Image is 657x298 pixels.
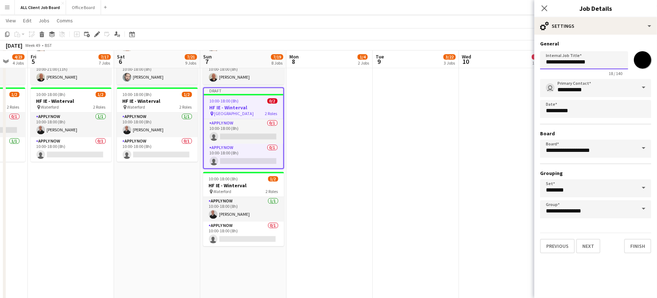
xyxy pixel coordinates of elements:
[204,104,283,111] h3: HF IE - Winterval
[202,57,212,66] span: 7
[214,189,232,194] span: Waterford
[624,239,651,253] button: Finish
[532,54,542,60] span: 0/2
[41,104,59,110] span: Waterford
[265,111,277,116] span: 2 Roles
[540,239,575,253] button: Previous
[12,54,25,60] span: 4/23
[98,54,111,60] span: 7/17
[117,53,125,60] span: Sat
[180,104,192,110] span: 2 Roles
[271,54,283,60] span: 7/19
[36,92,66,97] span: 10:00-18:00 (8h)
[203,172,284,246] app-job-card: 10:00-18:00 (8h)1/2HF IE - Winterval Waterford2 RolesAPPLY NOW1/110:00-18:00 (8h)[PERSON_NAME]APP...
[204,88,283,94] div: Draft
[214,111,254,116] span: [GEOGRAPHIC_DATA]
[185,60,197,66] div: 9 Jobs
[31,98,111,104] h3: HF IE - Winterval
[534,4,657,13] h3: Job Details
[185,54,197,60] span: 7/21
[123,92,152,97] span: 10:00-18:00 (8h)
[203,87,284,169] app-job-card: Draft10:00-18:00 (8h)0/2HF IE - Winterval [GEOGRAPHIC_DATA]2 RolesAPPLY NOW0/110:00-18:00 (8h) AP...
[24,43,42,48] span: Week 49
[358,54,368,60] span: 1/4
[30,57,36,66] span: 5
[127,104,145,110] span: Waterford
[376,53,384,60] span: Tue
[7,104,19,110] span: 2 Roles
[203,53,212,60] span: Sun
[36,16,52,25] a: Jobs
[540,130,651,137] h3: Board
[203,182,284,189] h3: HF IE - Winterval
[57,17,73,24] span: Comms
[31,113,111,137] app-card-role: APPLY NOW1/110:00-18:00 (8h)[PERSON_NAME]
[532,60,542,66] div: 1 Job
[116,57,125,66] span: 6
[289,53,299,60] span: Mon
[444,60,455,66] div: 3 Jobs
[13,60,24,66] div: 4 Jobs
[540,40,651,47] h3: General
[203,222,284,246] app-card-role: APPLY NOW0/110:00-18:00 (8h)
[210,98,239,104] span: 10:00-18:00 (8h)
[204,144,283,168] app-card-role: APPLY NOW0/110:00-18:00 (8h)
[375,57,384,66] span: 9
[576,239,600,253] button: Next
[117,87,198,162] app-job-card: 10:00-18:00 (8h)1/2HF IE - Winterval Waterford2 RolesAPPLY NOW1/110:00-18:00 (8h)[PERSON_NAME]APP...
[23,17,31,24] span: Edit
[267,98,277,104] span: 0/2
[96,92,106,97] span: 1/2
[3,16,19,25] a: View
[66,0,101,14] button: Office Board
[603,71,628,76] span: 18 / 140
[117,60,198,84] app-card-role: APPLY NOW1/110:00-18:00 (8h)[PERSON_NAME]
[31,87,111,162] app-job-card: 10:00-18:00 (8h)1/2HF IE - Winterval Waterford2 RolesAPPLY NOW1/110:00-18:00 (8h)[PERSON_NAME]APP...
[534,17,657,35] div: Settings
[6,42,22,49] div: [DATE]
[268,176,278,181] span: 1/2
[20,16,34,25] a: Edit
[203,197,284,222] app-card-role: APPLY NOW1/110:00-18:00 (8h)[PERSON_NAME]
[462,53,471,60] span: Wed
[271,60,283,66] div: 8 Jobs
[39,17,49,24] span: Jobs
[99,60,110,66] div: 7 Jobs
[443,54,456,60] span: 3/22
[117,98,198,104] h3: HF IE - Winterval
[45,43,52,48] div: BST
[461,57,471,66] span: 10
[6,17,16,24] span: View
[54,16,76,25] a: Comms
[358,60,369,66] div: 2 Jobs
[204,119,283,144] app-card-role: APPLY NOW0/110:00-18:00 (8h)
[31,137,111,162] app-card-role: APPLY NOW0/110:00-18:00 (8h)
[182,92,192,97] span: 1/2
[31,60,111,84] app-card-role: APPLY NOW1/110:00-21:00 (11h)[PERSON_NAME]
[117,137,198,162] app-card-role: APPLY NOW0/110:00-18:00 (8h)
[31,53,36,60] span: Fri
[93,104,106,110] span: 2 Roles
[266,189,278,194] span: 2 Roles
[209,176,238,181] span: 10:00-18:00 (8h)
[117,113,198,137] app-card-role: APPLY NOW1/110:00-18:00 (8h)[PERSON_NAME]
[540,170,651,176] h3: Grouping
[15,0,66,14] button: ALL Client Job Board
[203,60,284,84] app-card-role: APPLY NOW1/110:00-18:00 (8h)[PERSON_NAME]
[288,57,299,66] span: 8
[9,92,19,97] span: 1/2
